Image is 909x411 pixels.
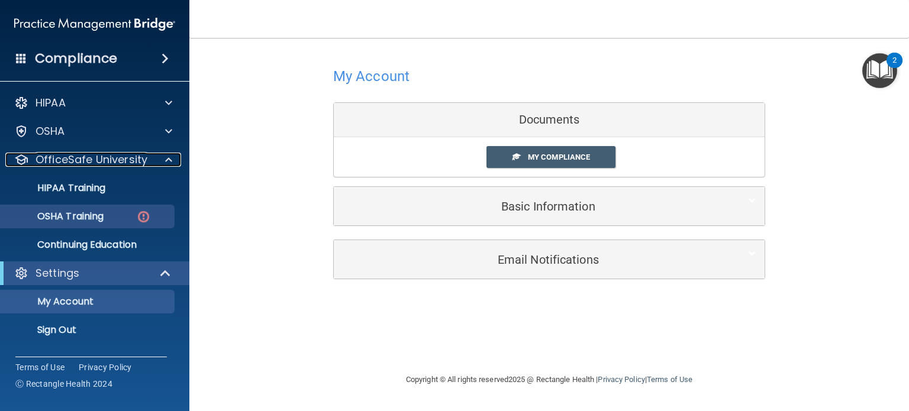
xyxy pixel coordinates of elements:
[334,103,765,137] div: Documents
[136,209,151,224] img: danger-circle.6113f641.png
[8,324,169,336] p: Sign Out
[8,182,105,194] p: HIPAA Training
[15,361,65,373] a: Terms of Use
[35,50,117,67] h4: Compliance
[15,378,112,390] span: Ⓒ Rectangle Health 2024
[8,239,169,251] p: Continuing Education
[14,266,172,280] a: Settings
[14,124,172,138] a: OSHA
[528,153,590,161] span: My Compliance
[343,253,720,266] h5: Email Notifications
[8,296,169,308] p: My Account
[333,69,410,84] h4: My Account
[343,193,756,219] a: Basic Information
[647,375,692,384] a: Terms of Use
[79,361,132,373] a: Privacy Policy
[14,12,175,36] img: PMB logo
[36,124,65,138] p: OSHA
[36,153,147,167] p: OfficeSafe University
[598,375,644,384] a: Privacy Policy
[343,200,720,213] h5: Basic Information
[14,153,172,167] a: OfficeSafe University
[36,96,66,110] p: HIPAA
[892,60,897,76] div: 2
[36,266,79,280] p: Settings
[14,96,172,110] a: HIPAA
[343,246,756,273] a: Email Notifications
[8,211,104,222] p: OSHA Training
[862,53,897,88] button: Open Resource Center, 2 new notifications
[850,329,895,374] iframe: Drift Widget Chat Controller
[333,361,765,399] div: Copyright © All rights reserved 2025 @ Rectangle Health | |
